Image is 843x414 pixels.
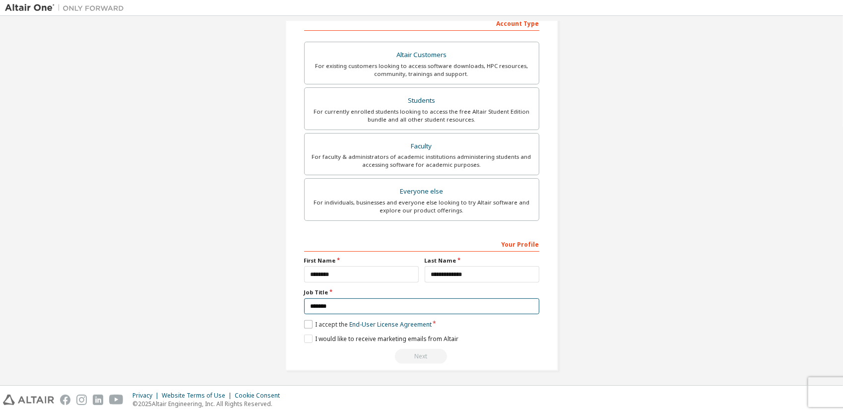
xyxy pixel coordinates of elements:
div: Your Profile [304,236,539,252]
label: First Name [304,257,419,265]
div: Everyone else [311,185,533,199]
img: instagram.svg [76,395,87,405]
div: For individuals, businesses and everyone else looking to try Altair software and explore our prod... [311,199,533,214]
label: Last Name [425,257,539,265]
img: youtube.svg [109,395,124,405]
img: altair_logo.svg [3,395,54,405]
img: Altair One [5,3,129,13]
div: For currently enrolled students looking to access the free Altair Student Edition bundle and all ... [311,108,533,124]
div: Cookie Consent [235,392,286,400]
img: linkedin.svg [93,395,103,405]
div: Privacy [132,392,162,400]
div: Account Type [304,15,539,31]
label: Job Title [304,288,539,296]
div: Altair Customers [311,48,533,62]
div: For existing customers looking to access software downloads, HPC resources, community, trainings ... [311,62,533,78]
a: End-User License Agreement [349,320,432,329]
label: I would like to receive marketing emails from Altair [304,335,458,343]
div: Faculty [311,139,533,153]
div: Website Terms of Use [162,392,235,400]
img: facebook.svg [60,395,70,405]
p: © 2025 Altair Engineering, Inc. All Rights Reserved. [132,400,286,408]
div: For faculty & administrators of academic institutions administering students and accessing softwa... [311,153,533,169]
label: I accept the [304,320,432,329]
div: Read and acccept EULA to continue [304,349,539,364]
div: Students [311,94,533,108]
